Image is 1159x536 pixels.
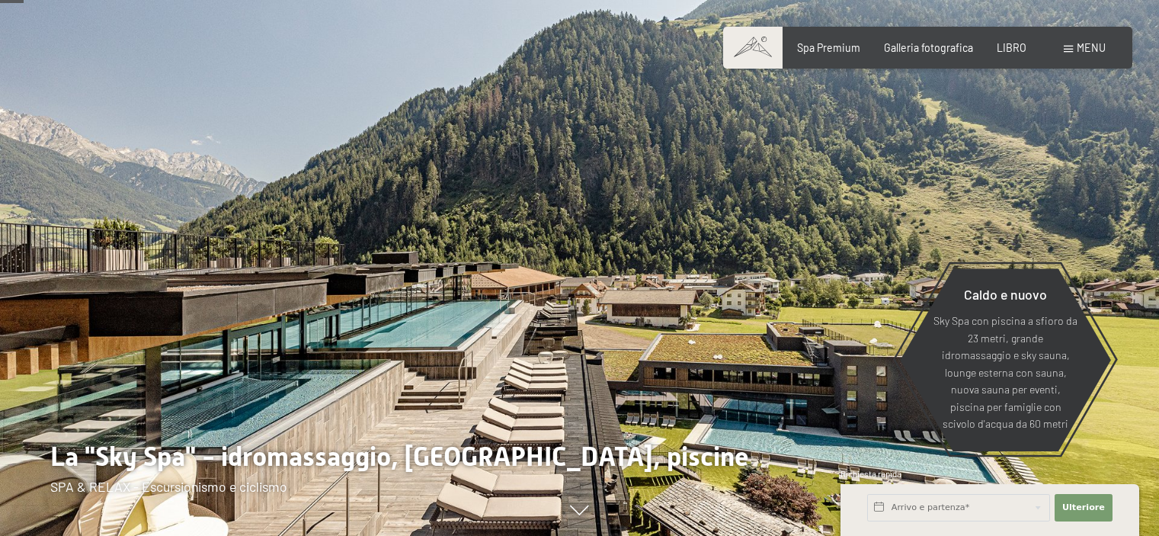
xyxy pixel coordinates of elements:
[797,41,860,54] a: Spa Premium
[1077,41,1106,54] font: menu
[997,41,1026,54] a: LIBRO
[933,314,1077,430] font: Sky Spa con piscina a sfioro da 23 metri, grande idromassaggio e sky sauna, lounge esterna con sa...
[884,41,973,54] a: Galleria fotografica
[840,469,901,479] font: Richiesta rapida
[899,268,1112,452] a: Caldo e nuovo Sky Spa con piscina a sfioro da 23 metri, grande idromassaggio e sky sauna, lounge ...
[964,286,1047,303] font: Caldo e nuovo
[1062,502,1105,512] font: Ulteriore
[1055,494,1113,522] button: Ulteriore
